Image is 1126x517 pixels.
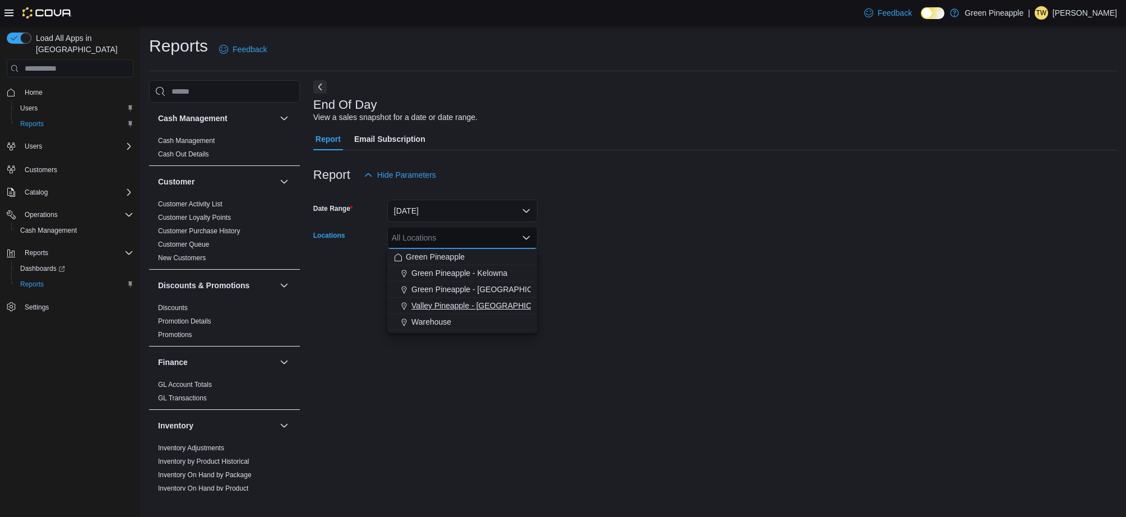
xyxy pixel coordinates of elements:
[158,200,223,208] a: Customer Activity List
[158,331,192,339] a: Promotions
[158,470,252,479] span: Inventory On Hand by Package
[25,165,57,174] span: Customers
[16,262,133,275] span: Dashboards
[158,150,209,158] a: Cash Out Details
[158,136,215,145] span: Cash Management
[158,304,188,312] a: Discounts
[20,208,62,221] button: Operations
[158,303,188,312] span: Discounts
[354,128,425,150] span: Email Subscription
[22,7,72,19] img: Cova
[20,85,133,99] span: Home
[921,7,944,19] input: Dark Mode
[20,163,62,177] a: Customers
[313,204,353,213] label: Date Range
[16,101,42,115] a: Users
[359,164,441,186] button: Hide Parameters
[16,101,133,115] span: Users
[387,314,537,330] button: Warehouse
[158,253,206,262] span: New Customers
[7,80,133,344] nav: Complex example
[25,188,48,197] span: Catalog
[2,139,138,154] button: Users
[406,251,465,262] span: Green Pineapple
[158,150,209,159] span: Cash Out Details
[387,281,537,298] button: Green Pineapple - [GEOGRAPHIC_DATA]
[16,224,133,237] span: Cash Management
[158,241,209,248] a: Customer Queue
[158,394,207,402] a: GL Transactions
[277,279,291,292] button: Discounts & Promotions
[11,116,138,132] button: Reports
[25,248,48,257] span: Reports
[25,210,58,219] span: Operations
[16,278,133,291] span: Reports
[522,233,531,242] button: Close list of options
[158,457,249,466] span: Inventory by Product Historical
[158,214,231,221] a: Customer Loyalty Points
[411,267,507,279] span: Green Pineapple - Kelowna
[313,98,377,112] h3: End Of Day
[313,80,327,94] button: Next
[25,142,42,151] span: Users
[11,276,138,292] button: Reports
[411,300,558,311] span: Valley Pineapple - [GEOGRAPHIC_DATA]
[2,161,138,177] button: Customers
[158,213,231,222] span: Customer Loyalty Points
[2,207,138,223] button: Operations
[11,223,138,238] button: Cash Management
[20,300,133,314] span: Settings
[20,280,44,289] span: Reports
[20,140,133,153] span: Users
[158,444,224,452] a: Inventory Adjustments
[1028,6,1030,20] p: |
[149,301,300,346] div: Discounts & Promotions
[2,184,138,200] button: Catalog
[965,6,1023,20] p: Green Pineapple
[277,175,291,188] button: Customer
[860,2,916,24] a: Feedback
[158,280,249,291] h3: Discounts & Promotions
[20,246,133,260] span: Reports
[20,186,133,199] span: Catalog
[20,264,65,273] span: Dashboards
[277,356,291,369] button: Finance
[20,226,77,235] span: Cash Management
[149,197,300,269] div: Customer
[158,420,275,431] button: Inventory
[313,112,478,123] div: View a sales snapshot for a date or date range.
[158,444,224,453] span: Inventory Adjustments
[158,176,275,187] button: Customer
[158,357,275,368] button: Finance
[16,278,48,291] a: Reports
[20,208,133,221] span: Operations
[158,137,215,145] a: Cash Management
[158,484,248,492] a: Inventory On Hand by Product
[411,284,559,295] span: Green Pineapple - [GEOGRAPHIC_DATA]
[25,303,49,312] span: Settings
[387,249,537,330] div: Choose from the following options
[2,245,138,261] button: Reports
[20,301,53,314] a: Settings
[16,117,133,131] span: Reports
[387,249,537,265] button: Green Pineapple
[20,162,133,176] span: Customers
[158,394,207,403] span: GL Transactions
[878,7,912,19] span: Feedback
[411,316,451,327] span: Warehouse
[16,262,69,275] a: Dashboards
[158,227,240,236] span: Customer Purchase History
[1035,6,1048,20] div: Timothy Whitney
[158,380,212,389] span: GL Account Totals
[158,113,275,124] button: Cash Management
[16,117,48,131] a: Reports
[158,176,194,187] h3: Customer
[277,112,291,125] button: Cash Management
[158,317,211,326] span: Promotion Details
[149,134,300,165] div: Cash Management
[158,484,248,493] span: Inventory On Hand by Product
[16,224,81,237] a: Cash Management
[377,169,436,181] span: Hide Parameters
